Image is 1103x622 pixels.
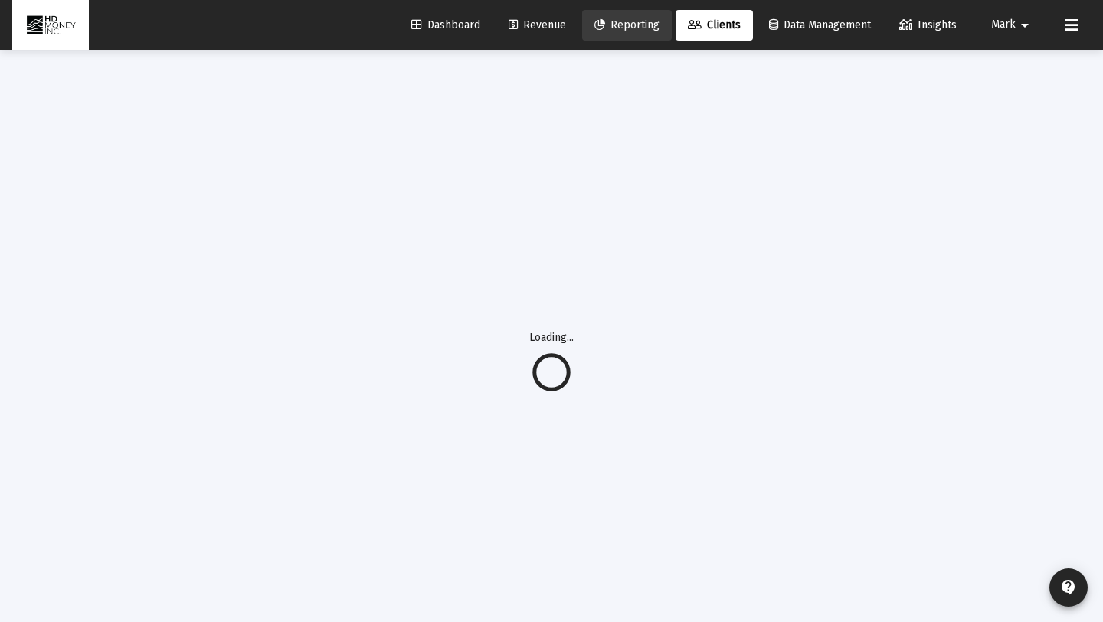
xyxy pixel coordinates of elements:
[24,10,77,41] img: Dashboard
[509,18,566,31] span: Revenue
[411,18,480,31] span: Dashboard
[887,10,969,41] a: Insights
[973,9,1052,40] button: Mark
[582,10,672,41] a: Reporting
[757,10,883,41] a: Data Management
[1016,10,1034,41] mat-icon: arrow_drop_down
[688,18,741,31] span: Clients
[991,18,1016,31] span: Mark
[594,18,660,31] span: Reporting
[1059,578,1078,597] mat-icon: contact_support
[496,10,578,41] a: Revenue
[769,18,871,31] span: Data Management
[399,10,493,41] a: Dashboard
[676,10,753,41] a: Clients
[899,18,957,31] span: Insights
